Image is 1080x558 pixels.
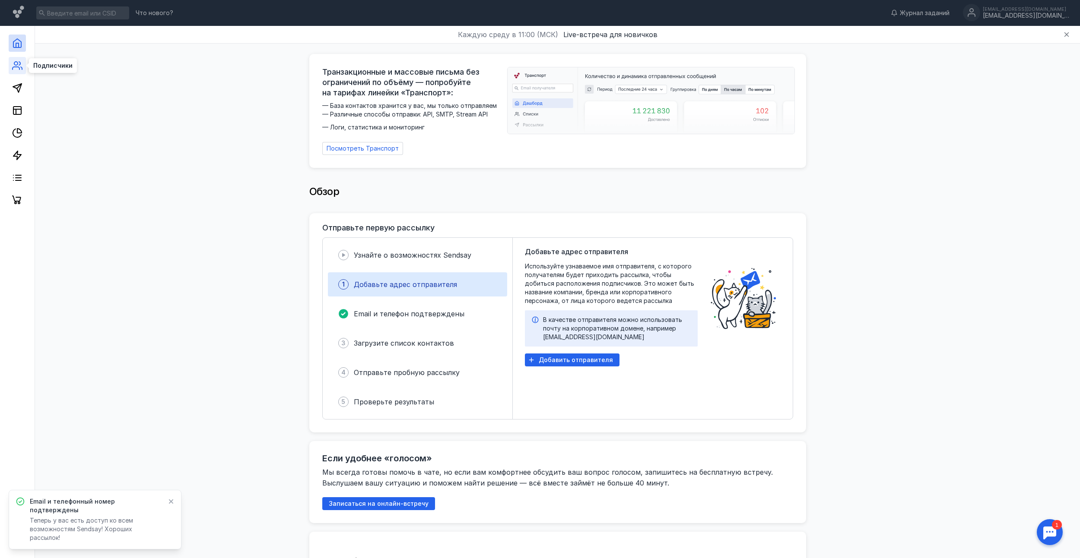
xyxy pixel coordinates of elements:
[19,5,29,15] div: 1
[354,397,434,406] span: Проверьте результаты
[354,309,464,318] span: Email и телефон подтверждены
[886,9,954,17] a: Журнал заданий
[563,30,658,39] span: Live-встреча для новичков
[341,368,346,377] span: 4
[354,280,457,289] span: Добавьте адрес отправителя
[322,497,435,510] button: Записаться на онлайн-встречу
[341,397,345,406] span: 5
[342,280,345,289] span: 1
[33,63,73,69] span: Подписчики
[983,6,1069,12] div: [EMAIL_ADDRESS][DOMAIN_NAME]
[563,29,658,40] button: Live-встреча для новичков
[322,67,502,98] span: Транзакционные и массовые письма без ограничений по объёму — попробуйте на тарифах линейки «Транс...
[983,12,1069,19] div: [EMAIL_ADDRESS][DOMAIN_NAME]
[525,246,628,257] span: Добавьте адрес отправителя
[354,339,454,347] span: Загрузите список контактов
[508,67,794,134] img: dashboard-transport-banner
[354,368,460,377] span: Отправьте пробную рассылку
[329,500,429,508] span: Записаться на онлайн-встречу
[322,142,403,155] a: Посмотреть Транспорт
[136,10,173,16] span: Что нового?
[543,315,691,341] div: В качестве отправителя можно использовать почту на корпоративном домене, например [EMAIL_ADDRESS]...
[131,10,178,16] a: Что нового?
[341,339,346,347] span: 3
[525,353,619,366] button: Добавить отправителя
[539,356,613,364] span: Добавить отправителя
[30,517,133,541] span: Теперь у вас есть доступ ко всем возможностям Sendsay! Хороших рассылок!
[322,224,435,232] h3: Отправьте первую рассылку
[458,29,558,40] span: Каждую среду в 11:00 (МСК)
[322,101,502,132] span: — База контактов хранится у вас, мы только отправляем — Различные способы отправки: API, SMTP, St...
[525,262,698,305] span: Используйте узнаваемое имя отправителя, с которого получателям будет приходить рассылка, чтобы до...
[322,453,432,463] h2: Если удобнее «голосом»
[322,500,435,507] a: Записаться на онлайн-встречу
[900,9,950,17] span: Журнал заданий
[354,251,471,259] span: Узнайте о возможностях Sendsay
[36,6,129,19] input: Введите email или CSID
[309,185,340,198] span: Обзор
[30,497,161,514] span: Email и телефонный номер подтверждены
[706,262,781,335] img: poster
[327,145,399,152] span: Посмотреть Транспорт
[322,468,775,487] span: Мы всегда готовы помочь в чате, но если вам комфортнее обсудить ваш вопрос голосом, запишитесь на...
